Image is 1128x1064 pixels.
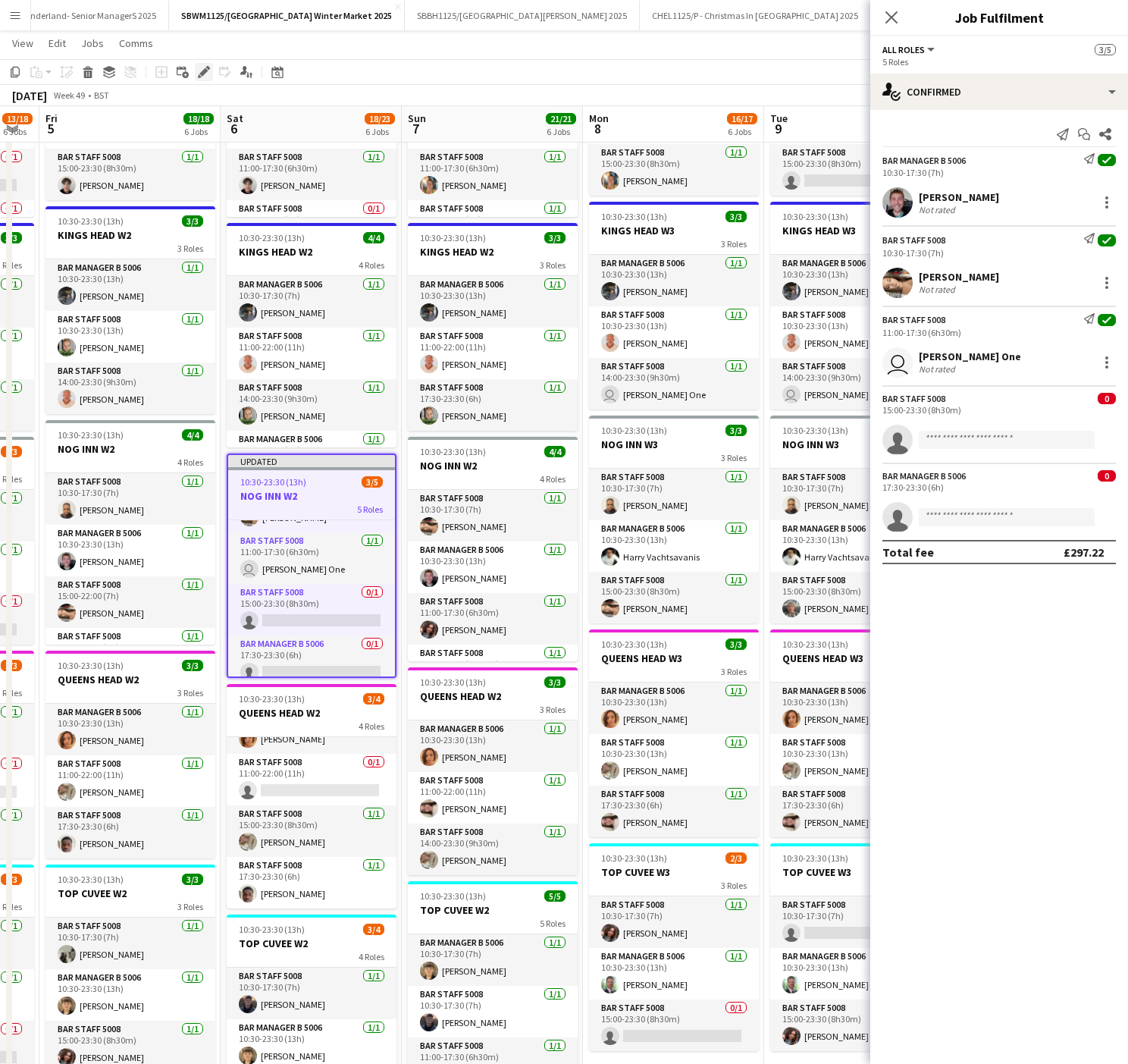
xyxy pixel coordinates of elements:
app-card-role: Bar Staff 50081/110:30-23:30 (13h)[PERSON_NAME] [589,734,759,786]
app-card-role: Bar Staff 50081/117:30-23:30 (6h)[PERSON_NAME] [589,786,759,837]
a: Edit [42,33,72,53]
span: 18/23 [365,113,395,124]
span: 10:30-23:30 (13h) [58,215,124,227]
div: 6 Jobs [365,126,394,137]
span: 3/3 [725,211,747,222]
app-card-role: Bar Staff 50081/115:00-23:30 (8h30m)[PERSON_NAME] [770,572,940,623]
span: 3/3 [725,425,747,436]
span: 3/3 [544,232,566,243]
app-card-role: Bar Manager B 50061/110:30-23:30 (13h)[PERSON_NAME] [45,525,215,576]
app-card-role: Bar Manager B 50061/110:30-23:30 (13h)[PERSON_NAME] [589,948,759,1000]
app-card-role: Bar Staff 50081/111:00-17:30 (6h30m)[PERSON_NAME] [408,593,578,645]
div: 15:00-23:30 (8h30m) [882,404,1116,416]
a: View [6,33,39,53]
app-job-card: 10:30-23:30 (13h)3/3KINGS HEAD W23 RolesBar Manager B 50061/110:30-23:30 (13h)[PERSON_NAME]Bar St... [408,223,578,431]
div: [DATE] [12,88,47,103]
div: 10:30-17:30 (7h) [882,247,1116,259]
app-card-role: Bar Staff 50081/114:00-23:30 (9h30m) [PERSON_NAME] One [589,358,759,410]
app-card-role: Bar Staff 50081/110:30-17:30 (7h)[PERSON_NAME] [227,968,396,1019]
app-card-role: Bar Manager B 50061/110:30-23:30 (13h)[PERSON_NAME] [45,969,215,1021]
h3: TOP CUVEE W3 [770,865,940,879]
app-card-role: Bar Staff 50081/114:00-23:30 (9h30m)[PERSON_NAME] [45,363,215,414]
div: 10:30-23:30 (13h)3/3QUEENS HEAD W33 RolesBar Manager B 50061/110:30-23:30 (13h)[PERSON_NAME]Bar S... [589,629,759,837]
app-card-role: Bar Manager B 50061/110:30-23:30 (13h)[PERSON_NAME] [408,541,578,593]
app-card-role: Bar Staff 50081/111:00-22:00 (11h)[PERSON_NAME] [408,328,578,379]
span: View [12,36,33,50]
app-card-role: Bar Staff 50081/110:30-17:30 (7h)[PERSON_NAME] [770,469,940,520]
span: Tue [770,111,788,125]
app-job-card: Updated10:30-23:30 (13h)3/5NOG INN W25 Roles10:30-17:30 (7h)[PERSON_NAME]Bar Staff 50081/110:30-1... [227,454,396,678]
span: 3 Roles [721,238,747,250]
app-job-card: 10:30-23:30 (13h)3/3NOG INN W33 RolesBar Staff 50081/110:30-17:30 (7h)[PERSON_NAME]Bar Manager B ... [770,416,940,623]
app-job-card: 10:30-23:30 (13h)4/4NOG INN W24 RolesBar Staff 50081/110:30-17:30 (7h)[PERSON_NAME]Bar Manager B ... [408,437,578,661]
span: Jobs [81,36,104,50]
button: SBWM1125/[GEOGRAPHIC_DATA] Winter Market 2025 [169,1,405,30]
div: Bar Manager B 5006 [882,470,966,482]
h3: KINGS HEAD W2 [45,228,215,242]
span: 3/3 [182,215,203,227]
a: Jobs [75,33,110,53]
app-card-role: Bar Staff 50080/114:00-22:00 (8h) [227,200,396,252]
app-card-role: Bar Manager B 50061/110:30-23:30 (13h)[PERSON_NAME] [45,259,215,311]
app-card-role: Bar Staff 50081/114:00-22:00 (8h) [408,200,578,252]
app-job-card: 10:30-23:30 (13h)3/3QUEENS HEAD W23 RolesBar Manager B 50061/110:30-23:30 (13h)[PERSON_NAME]Bar S... [408,667,578,875]
app-card-role: Bar Staff 50081/110:30-17:30 (7h)[PERSON_NAME] [408,490,578,541]
h3: NOG INN W3 [770,438,940,451]
span: 4 Roles [359,951,384,962]
span: 10:30-23:30 (13h) [239,924,305,935]
div: 11:00-17:30 (6h30m) [882,327,1116,338]
div: Confirmed [870,74,1128,110]
div: 10:30-23:30 (13h)3/3QUEENS HEAD W33 RolesBar Manager B 50061/110:30-23:30 (13h)[PERSON_NAME]Bar S... [770,629,940,837]
span: 16/17 [727,113,757,124]
span: 10:30-23:30 (13h) [601,852,667,864]
h3: NOG INN W2 [228,489,395,503]
app-card-role: Bar Staff 50081/110:30-23:30 (13h)[PERSON_NAME] [770,734,940,786]
span: 10:30-23:30 (13h) [58,874,124,885]
span: 2/3 [725,852,747,864]
div: Bar Staff 5008 [882,234,945,246]
span: 3 Roles [540,259,566,271]
span: 5/5 [544,890,566,902]
div: Not rated [919,204,958,215]
span: 3/3 [1,232,22,243]
span: 10:30-23:30 (13h) [782,639,848,650]
app-card-role: Bar Manager B 50061/110:30-17:30 (7h)[PERSON_NAME] [227,276,396,328]
app-card-role: Bar Staff 50080/115:00-23:30 (8h30m) [770,144,940,196]
h3: TOP CUVEE W2 [408,903,578,917]
span: 4 Roles [359,259,384,271]
span: 10:30-23:30 (13h) [58,660,124,671]
span: 7 [406,120,426,137]
div: 10:30-23:30 (13h)3/3KINGS HEAD W23 RolesBar Manager B 50061/110:30-23:30 (13h)[PERSON_NAME]Bar St... [45,206,215,414]
span: 8 [587,120,609,137]
app-card-role: Bar Staff 50081/115:00-23:30 (8h30m)[PERSON_NAME] [45,149,215,200]
h3: QUEENS HEAD W3 [589,651,759,665]
span: Week 49 [50,89,88,101]
span: 3 Roles [540,704,566,715]
div: Bar Staff 5008 [882,393,945,404]
span: 18/18 [183,113,214,124]
span: 3/4 [363,693,384,705]
h3: QUEENS HEAD W2 [45,673,215,686]
span: All roles [882,44,925,55]
app-card-role: Bar Staff 50080/115:00-23:30 (8h30m) [589,1000,759,1051]
div: Bar Manager B 5006 [882,155,966,166]
app-card-role: Bar Manager B 50061/110:30-23:30 (13h)[PERSON_NAME] [408,720,578,772]
app-job-card: 10:30-23:30 (13h)2/3TOP CUVEE W33 RolesBar Staff 50080/110:30-17:30 (7h) Bar Manager B 50061/110:... [770,843,940,1051]
app-card-role: Bar Staff 50081/117:30-23:30 (6h)[PERSON_NAME] [770,786,940,837]
app-card-role: Bar Staff 50081/115:00-23:30 (8h30m)[PERSON_NAME] [227,805,396,857]
span: 0 [1098,393,1116,404]
span: 10:30-23:30 (13h) [58,429,124,441]
h3: KINGS HEAD W2 [227,245,396,259]
div: 17:30-23:30 (6h) [882,482,1116,493]
app-card-role: Bar Manager B 50061/110:30-23:30 (13h)Ηarry Vachtsavanis [589,520,759,572]
app-card-role: Bar Staff 50081/115:00-23:30 (8h30m) [408,645,578,696]
app-card-role: Bar Staff 50081/110:30-23:30 (13h)[PERSON_NAME] [45,311,215,363]
div: [PERSON_NAME] One [919,350,1021,363]
span: 5 [43,120,58,137]
div: 10:30-23:30 (13h)3/3QUEENS HEAD W23 RolesBar Manager B 50061/110:30-23:30 (13h)[PERSON_NAME]Bar S... [45,651,215,858]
